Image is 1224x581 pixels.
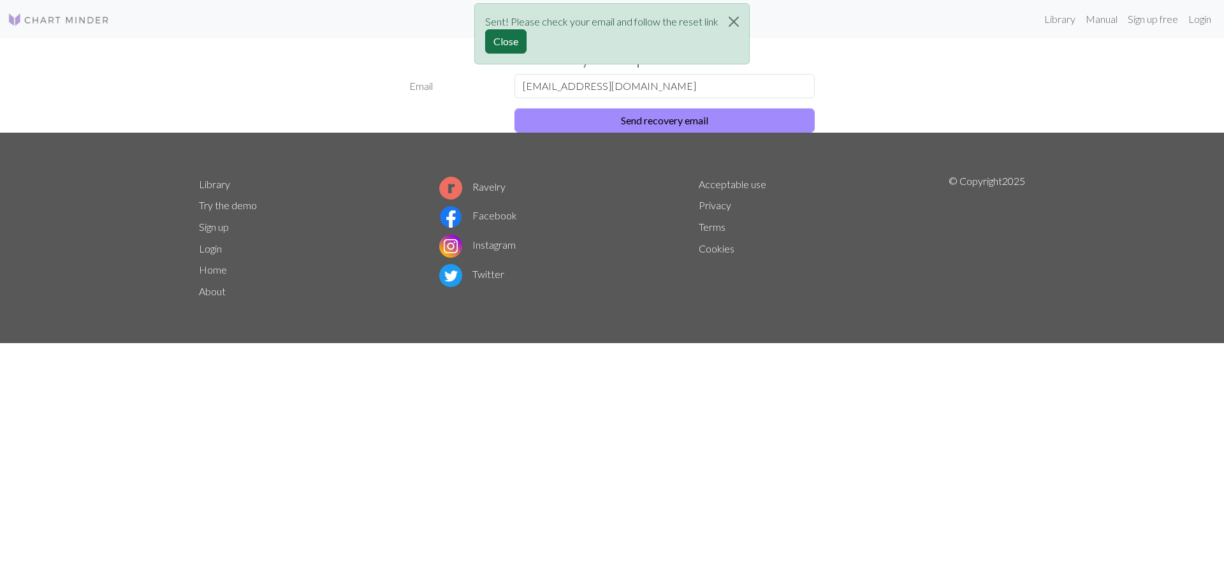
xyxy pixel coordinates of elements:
[699,221,725,233] a: Terms
[718,4,749,40] button: Close
[699,242,734,254] a: Cookies
[439,239,516,251] a: Instagram
[402,74,507,98] label: Email
[485,14,718,29] p: Sent! Please check your email and follow the reset link
[439,209,517,221] a: Facebook
[199,199,257,211] a: Try the demo
[199,221,229,233] a: Sign up
[439,205,462,228] img: Facebook logo
[949,173,1025,302] p: © Copyright 2025
[439,264,462,287] img: Twitter logo
[514,108,815,133] button: Send recovery email
[439,268,504,280] a: Twitter
[699,199,731,211] a: Privacy
[439,180,506,193] a: Ravelry
[439,177,462,200] img: Ravelry logo
[199,242,222,254] a: Login
[199,178,230,190] a: Library
[699,178,766,190] a: Acceptable use
[199,263,227,276] a: Home
[439,235,462,258] img: Instagram logo
[199,285,226,297] a: About
[485,29,527,54] button: Close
